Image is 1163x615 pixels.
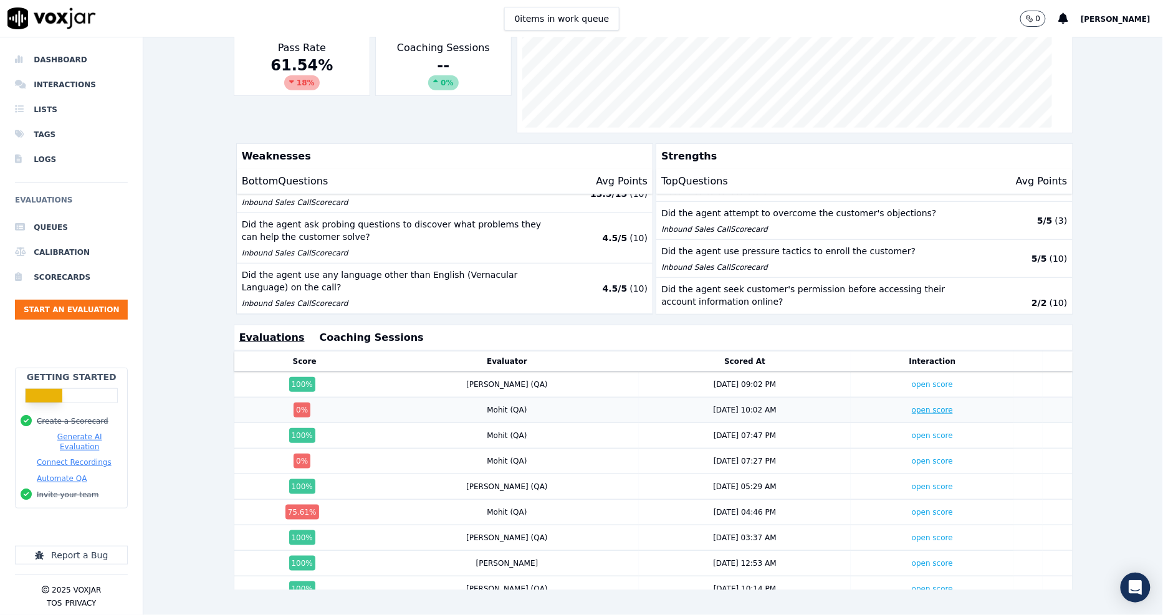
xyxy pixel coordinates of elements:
p: 5 / 5 [1031,252,1047,265]
div: [DATE] 03:37 AM [714,533,777,543]
p: 5 / 5 [1037,214,1053,227]
button: Did the agent seek customer's permission before accessing their account information online? Inbou... [656,278,1072,328]
div: 100 % [289,581,315,596]
div: [DATE] 07:27 PM [714,456,776,466]
div: Pass Rate [234,35,370,96]
li: Interactions [15,72,128,97]
p: Did the agent attempt to overcome the customer's objections? [661,207,966,219]
button: Interaction [909,356,956,366]
div: Open Intercom Messenger [1121,573,1151,603]
p: Inbound Sales Call Scorecard [661,262,966,272]
p: Inbound Sales Call Scorecard [242,298,547,308]
p: Did the agent use any language other than English (Vernacular Language) on the call? [242,269,547,293]
p: ( 10 ) [1050,252,1068,265]
a: open score [912,380,953,389]
p: Did the agent use pressure tactics to enroll the customer? [661,245,966,257]
button: Privacy [65,598,96,608]
button: Report a Bug [15,546,128,565]
button: Score [293,356,317,366]
div: 18 % [284,75,320,90]
a: open score [912,533,953,542]
div: 100 % [289,479,315,494]
p: Inbound Sales Call Scorecard [242,198,547,207]
a: open score [912,584,953,593]
p: ( 10 ) [1050,297,1068,309]
img: voxjar logo [7,7,96,29]
p: Inbound Sales Call Scorecard [242,248,547,258]
div: 0 % [294,403,310,417]
button: 0items in work queue [504,7,620,31]
div: [PERSON_NAME] [476,558,538,568]
p: Top Questions [661,174,728,189]
p: 4.5 / 5 [603,282,628,295]
p: Bottom Questions [242,174,328,189]
div: 100 % [289,377,315,392]
button: Connect Recordings [37,457,112,467]
button: Scored At [724,356,765,366]
div: [PERSON_NAME] (QA) [466,533,548,543]
a: Lists [15,97,128,122]
p: Did the agent ask probing questions to discover what problems they can help the customer solve? [242,218,547,243]
div: [DATE] 10:02 AM [714,405,777,415]
a: open score [912,457,953,465]
button: Invite your team [37,490,98,500]
div: [DATE] 05:29 AM [714,482,777,492]
h2: Getting Started [27,371,117,383]
p: 0 [1036,14,1041,24]
a: open score [912,508,953,517]
div: Coaching Sessions [375,35,512,96]
button: 0 [1020,11,1059,27]
div: 61.54 % [239,55,365,90]
a: Tags [15,122,128,147]
button: Evaluator [487,356,527,366]
div: [DATE] 10:14 PM [714,584,776,594]
p: Avg Points [596,174,648,189]
p: ( 3 ) [1055,214,1068,227]
div: Mohit (QA) [487,405,527,415]
button: Evaluations [239,330,305,345]
a: Logs [15,147,128,172]
div: [DATE] 09:02 PM [714,379,776,389]
div: Mohit (QA) [487,431,527,441]
a: Calibration [15,240,128,265]
p: Avg Points [1016,174,1068,189]
button: 0 [1020,11,1046,27]
div: [DATE] 07:47 PM [714,431,776,441]
button: Did the agent ask probing questions to discover what problems they can help the customer solve? I... [237,213,653,264]
button: TOS [47,598,62,608]
button: Did the agent use pressure tactics to enroll the customer? Inbound Sales CallScorecard 5/5 (10) [656,240,1072,278]
div: -- [381,55,506,90]
p: 2 / 2 [1031,297,1047,309]
div: 0 % [294,454,310,469]
a: Scorecards [15,265,128,290]
div: Mohit (QA) [487,507,527,517]
div: 100 % [289,556,315,571]
p: 2025 Voxjar [52,585,101,595]
div: [DATE] 12:53 AM [714,558,777,568]
p: ( 10 ) [629,232,648,244]
p: Inbound Sales Call Scorecard [661,313,966,323]
button: Generate AI Evaluation [37,432,122,452]
div: 75.61 % [285,505,319,520]
div: Mohit (QA) [487,456,527,466]
p: Inbound Sales Call Scorecard [661,224,966,234]
button: Automate QA [37,474,87,484]
a: Queues [15,215,128,240]
button: Did the agent make any fake promises to the customer? Inbound Sales CallScorecard 13.5/15 (10) [237,175,653,213]
a: open score [912,559,953,568]
span: [PERSON_NAME] [1081,15,1151,24]
a: Dashboard [15,47,128,72]
h6: Evaluations [15,193,128,215]
p: Strengths [656,144,1067,169]
p: ( 10 ) [629,282,648,295]
div: [PERSON_NAME] (QA) [466,482,548,492]
button: Start an Evaluation [15,300,128,320]
div: 100 % [289,428,315,443]
button: Did the agent attempt to overcome the customer's objections? Inbound Sales CallScorecard 5/5 (3) [656,202,1072,240]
